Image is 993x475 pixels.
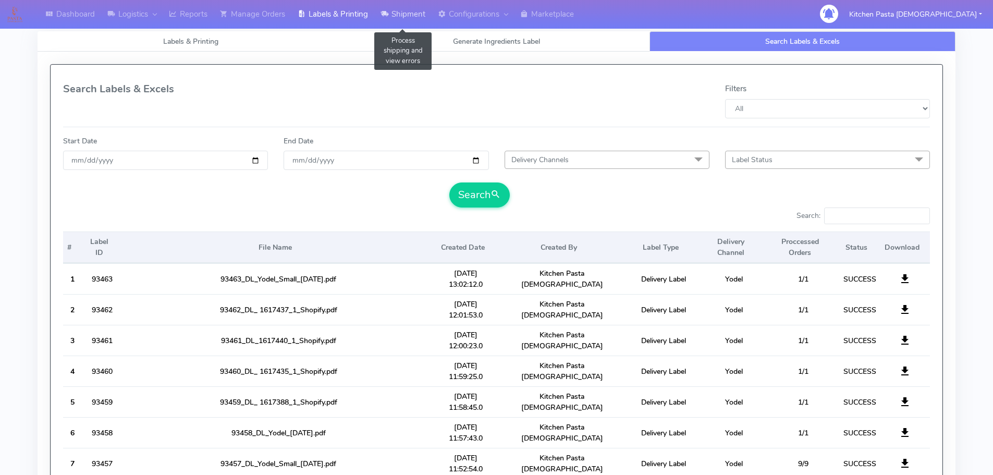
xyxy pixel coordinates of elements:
[498,232,627,263] th: Created By
[82,294,123,325] td: 93462
[498,263,627,294] td: Kitchen Pasta [DEMOGRAPHIC_DATA]
[627,356,701,386] td: Delivery Label
[839,356,880,386] td: SUCCESS
[163,36,218,46] span: Labels & Printing
[880,232,930,263] th: Download
[839,386,880,417] td: SUCCESS
[627,294,701,325] td: Delivery Label
[434,386,497,417] td: [DATE] 11:58:45.0
[63,294,82,325] th: 2
[63,417,82,448] th: 6
[123,417,434,448] td: 93458_DL_Yodel_[DATE].pdf
[701,386,767,417] td: Yodel
[725,83,746,95] label: Filters
[627,263,701,294] td: Delivery Label
[123,263,434,294] td: 93463_DL_Yodel_Small_[DATE].pdf
[63,232,82,263] th: #
[82,263,123,294] td: 93463
[434,263,497,294] td: [DATE] 13:02:12.0
[82,417,123,448] td: 93458
[701,417,767,448] td: Yodel
[767,232,839,263] th: Proccessed Orders
[434,417,497,448] td: [DATE] 11:57:43.0
[767,356,839,386] td: 1/1
[434,325,497,356] td: [DATE] 12:00:23.0
[627,325,701,356] td: Delivery Label
[449,182,510,208] button: Search
[82,386,123,417] td: 93459
[839,325,880,356] td: SUCCESS
[453,36,540,46] span: Generate Ingredients Label
[701,356,767,386] td: Yodel
[434,232,497,263] th: Created Date
[82,356,123,386] td: 93460
[434,294,497,325] td: [DATE] 12:01:53.0
[498,417,627,448] td: Kitchen Pasta [DEMOGRAPHIC_DATA]
[627,417,701,448] td: Delivery Label
[767,386,839,417] td: 1/1
[701,325,767,356] td: Yodel
[627,232,701,263] th: Label Type
[841,4,990,25] button: Kitchen Pasta [DEMOGRAPHIC_DATA]
[839,263,880,294] td: SUCCESS
[767,294,839,325] td: 1/1
[82,232,123,263] th: Label ID
[498,294,627,325] td: Kitchen Pasta [DEMOGRAPHIC_DATA]
[498,325,627,356] td: Kitchen Pasta [DEMOGRAPHIC_DATA]
[82,325,123,356] td: 93461
[63,136,97,147] label: Start Date
[767,263,839,294] td: 1/1
[123,232,434,263] th: File Name
[732,155,773,165] span: Label Status
[839,232,880,263] th: Status
[839,294,880,325] td: SUCCESS
[63,83,489,95] h4: Search Labels & Excels
[701,294,767,325] td: Yodel
[123,325,434,356] td: 93461_DL_1617440_1_Shopify.pdf
[701,263,767,294] td: Yodel
[511,155,569,165] span: Delivery Channels
[839,417,880,448] td: SUCCESS
[701,232,767,263] th: Delivery Channel
[123,356,434,386] td: 93460_DL_ 1617435_1_Shopify.pdf
[63,356,82,386] th: 4
[434,356,497,386] td: [DATE] 11:59:25.0
[123,294,434,325] td: 93462_DL_ 1617437_1_Shopify.pdf
[123,386,434,417] td: 93459_DL_ 1617388_1_Shopify.pdf
[498,386,627,417] td: Kitchen Pasta [DEMOGRAPHIC_DATA]
[63,325,82,356] th: 3
[824,208,930,224] input: Search:
[63,263,82,294] th: 1
[767,325,839,356] td: 1/1
[767,417,839,448] td: 1/1
[63,386,82,417] th: 5
[627,386,701,417] td: Delivery Label
[796,208,930,224] label: Search:
[765,36,840,46] span: Search Labels & Excels
[284,136,313,147] label: End Date
[498,356,627,386] td: Kitchen Pasta [DEMOGRAPHIC_DATA]
[38,31,955,52] ul: Tabs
